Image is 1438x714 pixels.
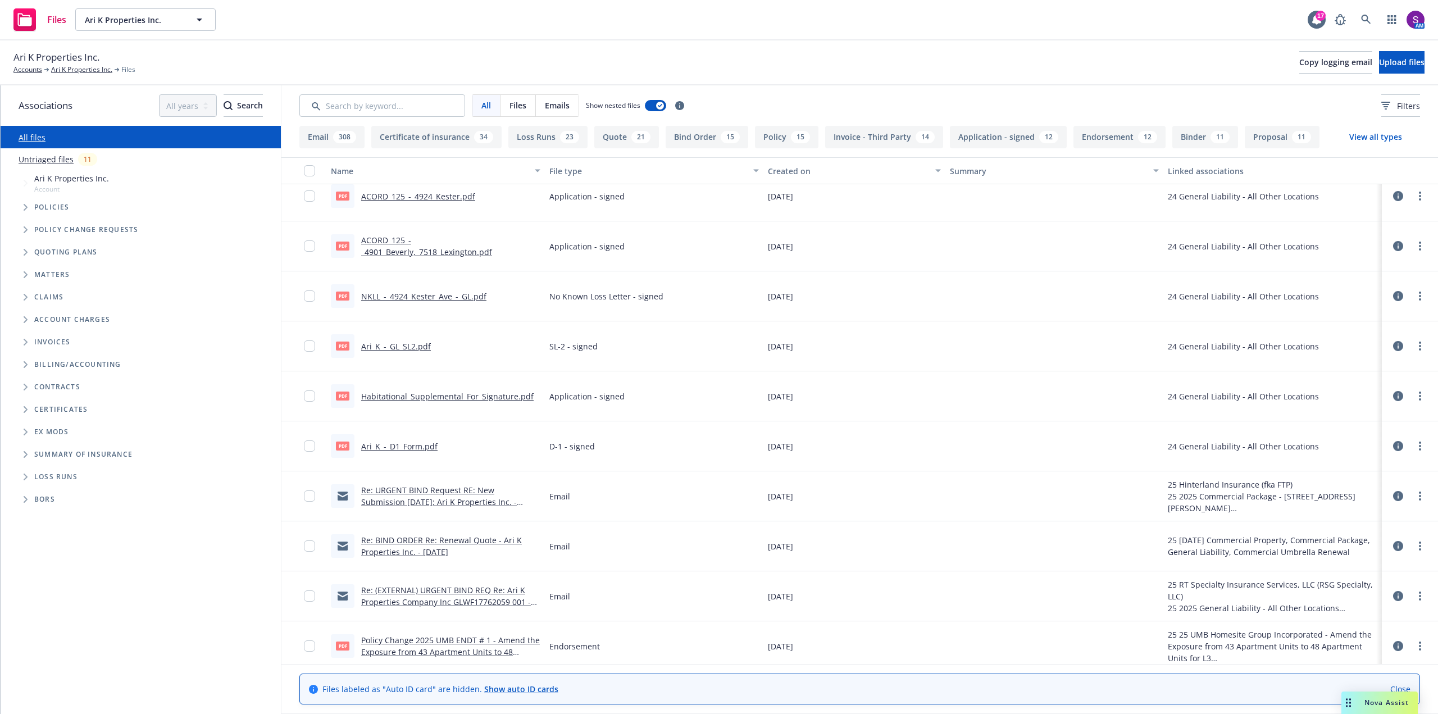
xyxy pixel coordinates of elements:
div: 25 2025 General Liability - All Other Locations [1168,602,1377,614]
span: [DATE] [768,490,793,502]
span: Policies [34,204,70,211]
input: Toggle Row Selected [304,240,315,252]
span: Ex Mods [34,429,69,435]
span: Loss Runs [34,474,78,480]
button: Name [326,157,545,184]
button: Nova Assist [1341,692,1418,714]
span: Files labeled as "Auto ID card" are hidden. [322,683,558,695]
div: 25 2025 Commercial Package - [STREET_ADDRESS][PERSON_NAME] [1168,490,1377,514]
button: Binder [1172,126,1238,148]
svg: Search [224,101,233,110]
span: [DATE] [768,390,793,402]
a: more [1413,239,1427,253]
input: Toggle Row Selected [304,640,315,652]
span: Billing/Accounting [34,361,121,368]
div: 11 [1211,131,1230,143]
a: more [1413,289,1427,303]
span: pdf [336,392,349,400]
span: [DATE] [768,440,793,452]
button: File type [545,157,763,184]
div: 12 [1138,131,1157,143]
button: Summary [945,157,1164,184]
span: Upload files [1379,57,1425,67]
span: BORs [34,496,55,503]
button: Linked associations [1163,157,1382,184]
button: Application - signed [950,126,1067,148]
a: Untriaged files [19,153,74,165]
div: 25 RT Specialty Insurance Services, LLC (RSG Specialty, LLC) [1168,579,1377,602]
div: 25 Hinterland Insurance (fka FTP) [1168,479,1377,490]
button: Proposal [1245,126,1319,148]
div: 24 General Liability - All Other Locations [1168,240,1319,252]
button: Filters [1381,94,1420,117]
span: Files [121,65,135,75]
span: Associations [19,98,72,113]
span: Email [549,490,570,502]
div: 34 [474,131,493,143]
div: 25 25 UMB Homesite Group Incorporated - Amend the Exposure from 43 Apartment Units to 48 Apartmen... [1168,629,1377,664]
span: pdf [336,192,349,200]
span: Nova Assist [1364,698,1409,707]
a: more [1413,339,1427,353]
input: Select all [304,165,315,176]
a: more [1413,589,1427,603]
span: Summary of insurance [34,451,133,458]
div: 15 [791,131,810,143]
button: Policy [755,126,818,148]
button: Upload files [1379,51,1425,74]
span: Policy change requests [34,226,138,233]
div: 24 General Liability - All Other Locations [1168,340,1319,352]
span: Matters [34,271,70,278]
div: 11 [78,153,97,166]
a: Re: URGENT BIND Request RE: New Submission [DATE]: Ari K Properties Inc. - [STREET_ADDRESS][PERSO... [361,485,517,531]
span: Files [47,15,66,24]
button: Email [299,126,365,148]
input: Toggle Row Selected [304,190,315,202]
div: File type [549,165,747,177]
div: Drag to move [1341,692,1355,714]
div: Summary [950,165,1147,177]
button: View all types [1331,126,1420,148]
span: Ari K Properties Inc. [85,14,182,26]
span: No Known Loss Letter - signed [549,290,663,302]
span: Show nested files [586,101,640,110]
span: pdf [336,242,349,250]
a: Search [1355,8,1377,31]
button: Copy logging email [1299,51,1372,74]
div: Folder Tree Example [1,353,281,511]
span: Application - signed [549,240,625,252]
span: [DATE] [768,590,793,602]
span: Certificates [34,406,88,413]
input: Toggle Row Selected [304,490,315,502]
span: Files [509,99,526,111]
a: Show auto ID cards [484,684,558,694]
span: pdf [336,442,349,450]
div: 25 [DATE] Commercial Property, Commercial Package, General Liability, Commercial Umbrella Renewal [1168,534,1377,558]
span: SL-2 - signed [549,340,598,352]
span: [DATE] [768,540,793,552]
span: Quoting plans [34,249,98,256]
a: more [1413,389,1427,403]
div: 308 [333,131,356,143]
button: Quote [594,126,659,148]
button: SearchSearch [224,94,263,117]
a: Accounts [13,65,42,75]
a: ACORD_125_-_4924_Kester.pdf [361,191,475,202]
a: ACORD_125_-_4901_Beverly,_7518_Lexington.pdf [361,235,492,257]
span: [DATE] [768,340,793,352]
span: pdf [336,342,349,350]
span: Account [34,184,109,194]
div: 24 General Liability - All Other Locations [1168,290,1319,302]
button: Invoice - Third Party [825,126,943,148]
input: Toggle Row Selected [304,290,315,302]
span: Application - signed [549,390,625,402]
span: Invoices [34,339,71,345]
input: Toggle Row Selected [304,590,315,602]
a: Switch app [1381,8,1403,31]
img: photo [1407,11,1425,29]
a: Close [1390,683,1410,695]
span: pdf [336,642,349,650]
div: 12 [1039,131,1058,143]
input: Toggle Row Selected [304,540,315,552]
a: more [1413,489,1427,503]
